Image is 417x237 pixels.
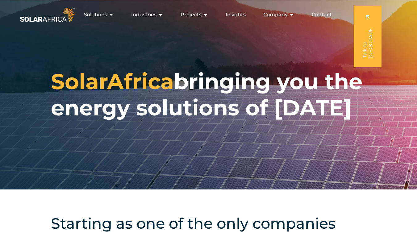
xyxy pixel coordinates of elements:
[312,11,332,19] a: Contact
[263,11,288,19] span: Company
[76,9,337,21] div: Menu Toggle
[181,11,202,19] span: Projects
[131,11,156,19] span: Industries
[226,11,246,19] a: Insights
[76,9,337,21] nav: Menu
[84,11,107,19] span: Solutions
[51,69,366,121] h1: bringing you the energy solutions of [DATE]
[51,68,174,95] span: SolarAfrica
